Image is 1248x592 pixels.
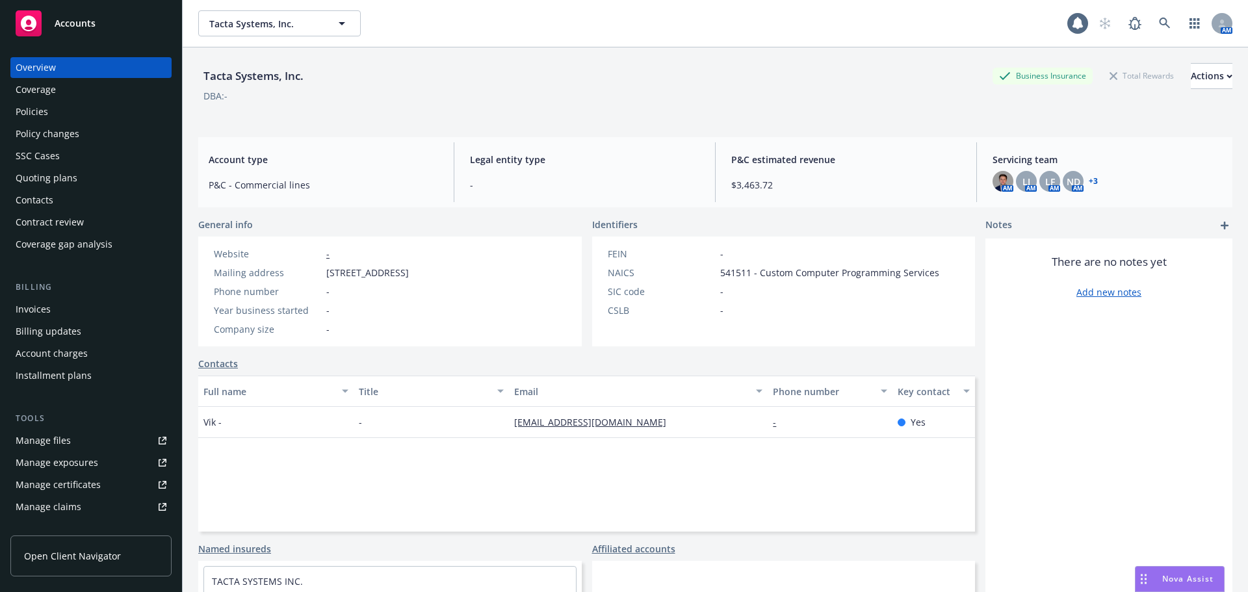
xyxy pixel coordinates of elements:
button: Title [354,376,509,407]
div: SIC code [608,285,715,298]
a: Overview [10,57,172,78]
a: [EMAIL_ADDRESS][DOMAIN_NAME] [514,416,677,428]
div: FEIN [608,247,715,261]
div: Manage claims [16,496,81,517]
div: Manage exposures [16,452,98,473]
a: Manage certificates [10,474,172,495]
span: There are no notes yet [1052,254,1167,270]
span: Legal entity type [470,153,699,166]
div: Policy changes [16,123,79,144]
span: LF [1045,175,1055,188]
div: Manage BORs [16,519,77,539]
button: Full name [198,376,354,407]
div: Title [359,385,489,398]
div: SSC Cases [16,146,60,166]
a: Policies [10,101,172,122]
div: Year business started [214,303,321,317]
div: Account charges [16,343,88,364]
img: photo [993,171,1013,192]
div: Quoting plans [16,168,77,188]
a: Manage BORs [10,519,172,539]
span: Identifiers [592,218,638,231]
span: Notes [985,218,1012,233]
span: $3,463.72 [731,178,961,192]
a: Manage files [10,430,172,451]
div: Billing [10,281,172,294]
div: Manage files [16,430,71,451]
div: Drag to move [1136,567,1152,591]
span: - [359,415,362,429]
a: Accounts [10,5,172,42]
a: +3 [1089,177,1098,185]
div: Manage certificates [16,474,101,495]
a: SSC Cases [10,146,172,166]
a: Invoices [10,299,172,320]
a: Billing updates [10,321,172,342]
div: Tacta Systems, Inc. [198,68,309,84]
span: Yes [911,415,926,429]
div: Full name [203,385,334,398]
a: TACTA SYSTEMS INC. [212,575,303,587]
span: Nova Assist [1162,573,1214,584]
span: LI [1022,175,1030,188]
div: Actions [1191,64,1232,88]
div: Policies [16,101,48,122]
span: Accounts [55,18,96,29]
a: Affiliated accounts [592,542,675,556]
div: Key contact [898,385,955,398]
span: Servicing team [993,153,1222,166]
span: P&C estimated revenue [731,153,961,166]
div: NAICS [608,266,715,279]
a: Contacts [198,357,238,370]
div: Mailing address [214,266,321,279]
span: 541511 - Custom Computer Programming Services [720,266,939,279]
span: Account type [209,153,438,166]
div: Business Insurance [993,68,1093,84]
div: Invoices [16,299,51,320]
a: Coverage [10,79,172,100]
a: Quoting plans [10,168,172,188]
a: Named insureds [198,542,271,556]
span: - [720,285,723,298]
span: General info [198,218,253,231]
button: Actions [1191,63,1232,89]
span: Open Client Navigator [24,549,121,563]
div: Coverage gap analysis [16,234,112,255]
span: Tacta Systems, Inc. [209,17,322,31]
div: Coverage [16,79,56,100]
a: Coverage gap analysis [10,234,172,255]
a: Installment plans [10,365,172,386]
span: - [326,322,330,336]
a: Manage claims [10,496,172,517]
div: Contacts [16,190,53,211]
div: Phone number [214,285,321,298]
a: Contract review [10,212,172,233]
a: Start snowing [1092,10,1118,36]
div: Billing updates [16,321,81,342]
span: - [470,178,699,192]
a: Policy changes [10,123,172,144]
div: Website [214,247,321,261]
a: - [773,416,786,428]
span: [STREET_ADDRESS] [326,266,409,279]
div: Total Rewards [1103,68,1180,84]
a: Account charges [10,343,172,364]
a: Add new notes [1076,285,1141,299]
button: Nova Assist [1135,566,1225,592]
a: Switch app [1182,10,1208,36]
div: Overview [16,57,56,78]
a: Contacts [10,190,172,211]
span: P&C - Commercial lines [209,178,438,192]
span: - [720,303,723,317]
span: Vik - [203,415,222,429]
button: Tacta Systems, Inc. [198,10,361,36]
div: DBA: - [203,89,227,103]
div: Company size [214,322,321,336]
span: - [326,303,330,317]
a: - [326,248,330,260]
a: Manage exposures [10,452,172,473]
a: add [1217,218,1232,233]
div: CSLB [608,303,715,317]
button: Phone number [768,376,892,407]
